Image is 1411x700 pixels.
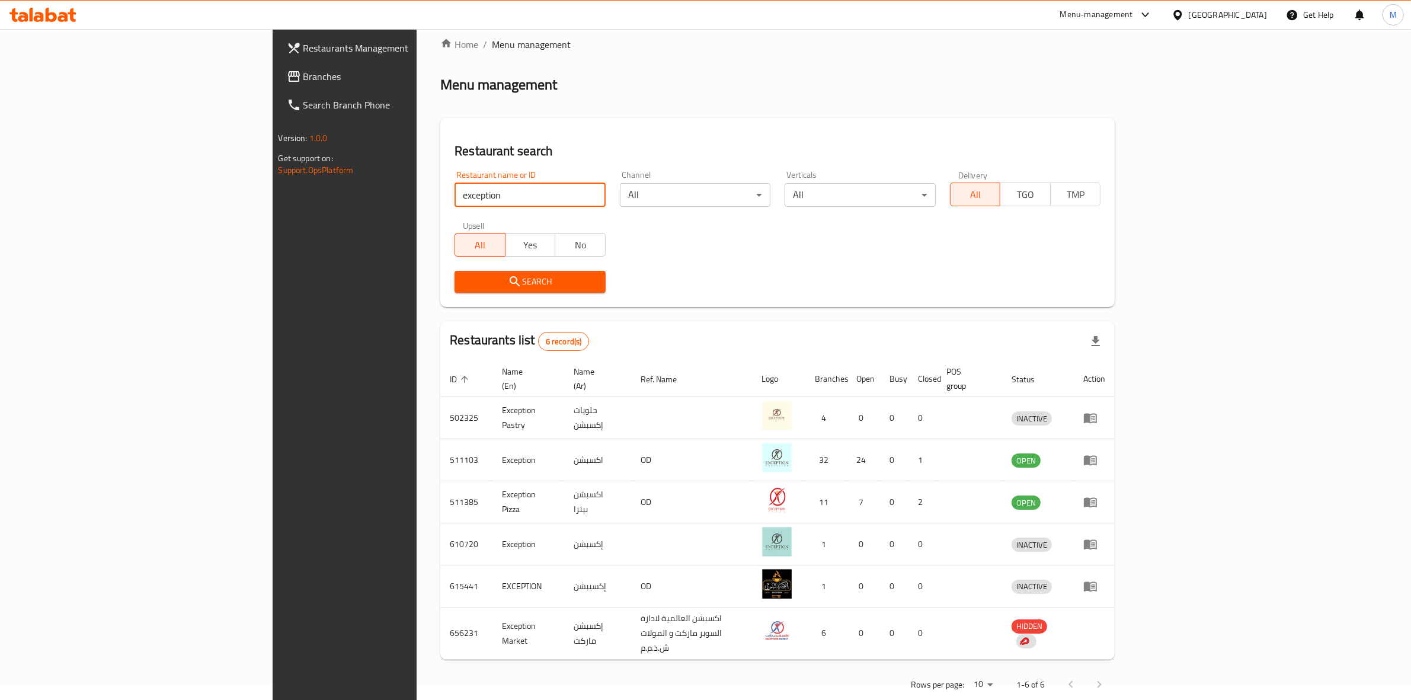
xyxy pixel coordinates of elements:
[881,361,909,397] th: Busy
[909,361,938,397] th: Closed
[909,439,938,481] td: 1
[492,608,564,660] td: Exception Market
[762,527,792,557] img: Exception
[574,365,617,393] span: Name (Ar)
[881,565,909,608] td: 0
[1019,636,1029,647] img: delivery hero logo
[1012,538,1052,552] span: INACTIVE
[958,171,988,179] label: Delivery
[1055,186,1096,203] span: TMP
[881,523,909,565] td: 0
[1074,361,1115,397] th: Action
[909,565,938,608] td: 0
[1012,496,1041,510] div: OPEN
[881,608,909,660] td: 0
[1012,580,1052,594] div: INACTIVE
[1050,183,1101,206] button: TMP
[806,361,847,397] th: Branches
[1016,634,1036,648] div: Indicates that the vendor menu management has been moved to DH Catalog service
[309,130,328,146] span: 1.0.0
[785,183,936,207] div: All
[881,481,909,523] td: 0
[620,183,771,207] div: All
[303,98,499,112] span: Search Branch Phone
[1005,186,1046,203] span: TGO
[909,523,938,565] td: 0
[847,361,881,397] th: Open
[1000,183,1051,206] button: TGO
[564,397,631,439] td: حلويات إكسبشن
[762,569,792,599] img: EXCEPTION
[631,565,752,608] td: OD
[911,677,964,692] p: Rows per page:
[455,142,1100,160] h2: Restaurant search
[564,523,631,565] td: إكسبشن
[631,608,752,660] td: اكسبشن العالمية لادارة السوبر ماركت و المولات ش.ذ.م.م
[806,397,847,439] td: 4
[1060,8,1133,22] div: Menu-management
[564,439,631,481] td: اكسبشن
[947,365,988,393] span: POS group
[510,236,551,254] span: Yes
[492,481,564,523] td: Exception Pizza
[455,233,505,257] button: All
[806,439,847,481] td: 32
[762,443,792,472] img: Exception
[641,372,692,386] span: Ref. Name
[1083,411,1105,425] div: Menu
[969,676,997,693] div: Rows per page:
[455,183,606,207] input: Search for restaurant name or ID..
[560,236,601,254] span: No
[847,608,881,660] td: 0
[1012,372,1050,386] span: Status
[1012,619,1047,633] span: HIDDEN
[762,616,792,646] img: Exception Market
[279,130,308,146] span: Version:
[909,397,938,439] td: 0
[806,608,847,660] td: 6
[464,274,596,289] span: Search
[1189,8,1267,21] div: [GEOGRAPHIC_DATA]
[1012,412,1052,426] span: INACTIVE
[492,397,564,439] td: Exception Pastry
[555,233,606,257] button: No
[450,331,589,351] h2: Restaurants list
[564,608,631,660] td: إكسبشن ماركت
[492,523,564,565] td: Exception
[303,69,499,84] span: Branches
[502,365,550,393] span: Name (En)
[881,397,909,439] td: 0
[279,162,354,178] a: Support.OpsPlatform
[631,439,752,481] td: OD
[1012,453,1041,468] div: OPEN
[909,481,938,523] td: 2
[440,37,1115,52] nav: breadcrumb
[1082,327,1110,356] div: Export file
[492,565,564,608] td: EXCEPTION
[1016,677,1045,692] p: 1-6 of 6
[1083,453,1105,467] div: Menu
[277,91,508,119] a: Search Branch Phone
[847,439,881,481] td: 24
[762,401,792,430] img: Exception Pastry
[1390,8,1397,21] span: M
[955,186,996,203] span: All
[806,523,847,565] td: 1
[463,221,485,229] label: Upsell
[806,481,847,523] td: 11
[460,236,501,254] span: All
[564,481,631,523] td: اكسبشن بيتزا
[762,485,792,514] img: Exception Pizza
[455,271,606,293] button: Search
[950,183,1001,206] button: All
[847,481,881,523] td: 7
[806,565,847,608] td: 1
[847,523,881,565] td: 0
[279,151,333,166] span: Get support on:
[492,439,564,481] td: Exception
[881,439,909,481] td: 0
[1012,411,1052,426] div: INACTIVE
[277,34,508,62] a: Restaurants Management
[539,336,589,347] span: 6 record(s)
